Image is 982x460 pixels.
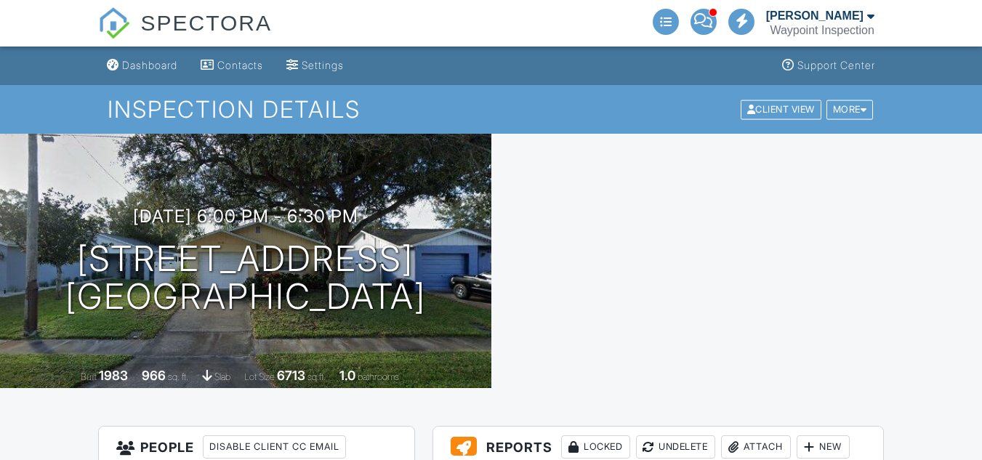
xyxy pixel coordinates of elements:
[358,371,399,382] span: bathrooms
[561,435,630,459] div: Locked
[307,371,326,382] span: sq.ft.
[203,435,346,459] div: Disable Client CC Email
[281,52,350,79] a: Settings
[98,7,130,39] img: The Best Home Inspection Software - Spectora
[797,435,850,459] div: New
[770,23,874,38] div: Waypoint Inspection
[195,52,269,79] a: Contacts
[101,52,183,79] a: Dashboard
[721,435,791,459] div: Attach
[776,52,881,79] a: Support Center
[133,206,358,226] h3: [DATE] 6:00 pm - 6:30 pm
[302,59,344,71] div: Settings
[339,368,355,383] div: 1.0
[741,100,821,119] div: Client View
[122,59,177,71] div: Dashboard
[766,9,864,23] div: [PERSON_NAME]
[98,22,272,49] a: SPECTORA
[108,97,874,122] h1: Inspection Details
[168,371,188,382] span: sq. ft.
[277,368,305,383] div: 6713
[826,100,874,119] div: More
[99,368,128,383] div: 1983
[81,371,97,382] span: Built
[797,59,875,71] div: Support Center
[217,59,263,71] div: Contacts
[214,371,230,382] span: slab
[739,103,825,114] a: Client View
[141,7,273,38] span: SPECTORA
[142,368,166,383] div: 966
[65,240,426,317] h1: [STREET_ADDRESS] [GEOGRAPHIC_DATA]
[244,371,275,382] span: Lot Size
[636,435,715,459] div: Undelete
